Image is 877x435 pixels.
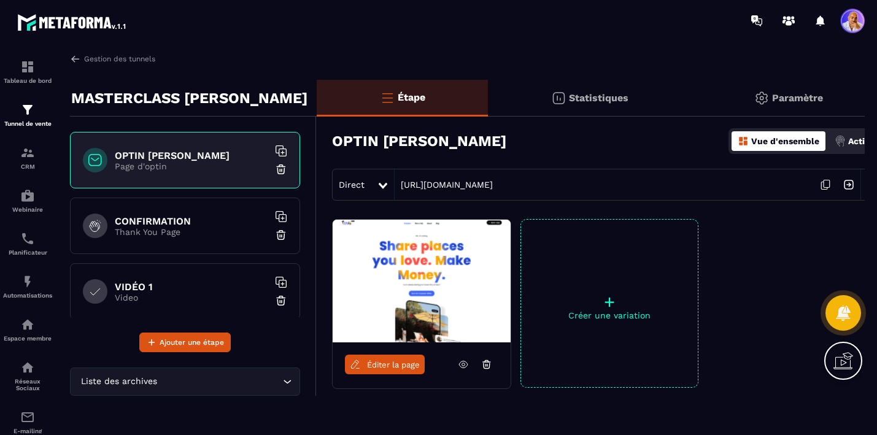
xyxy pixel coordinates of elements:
[17,11,128,33] img: logo
[738,136,749,147] img: dashboard-orange.40269519.svg
[3,308,52,351] a: automationsautomationsEspace membre
[398,91,425,103] p: Étape
[20,102,35,117] img: formation
[115,161,268,171] p: Page d'optin
[3,335,52,342] p: Espace membre
[3,77,52,84] p: Tableau de bord
[3,249,52,256] p: Planificateur
[20,145,35,160] img: formation
[3,265,52,308] a: automationsautomationsAutomatisations
[115,293,268,302] p: Video
[3,351,52,401] a: social-networksocial-networkRéseaux Sociaux
[3,428,52,434] p: E-mailing
[333,220,511,342] img: image
[115,215,268,227] h6: CONFIRMATION
[20,188,35,203] img: automations
[395,180,493,190] a: [URL][DOMAIN_NAME]
[754,91,769,106] img: setting-gr.5f69749f.svg
[160,375,280,388] input: Search for option
[345,355,425,374] a: Éditer la page
[3,120,52,127] p: Tunnel de vente
[275,229,287,241] img: trash
[835,136,846,147] img: actions.d6e523a2.png
[569,92,628,104] p: Statistiques
[20,410,35,425] img: email
[380,90,395,105] img: bars-o.4a397970.svg
[70,368,300,396] div: Search for option
[751,136,819,146] p: Vue d'ensemble
[275,163,287,175] img: trash
[115,150,268,161] h6: OPTIN [PERSON_NAME]
[521,293,698,310] p: +
[551,91,566,106] img: stats.20deebd0.svg
[3,222,52,265] a: schedulerschedulerPlanificateur
[521,310,698,320] p: Créer une variation
[339,180,365,190] span: Direct
[139,333,231,352] button: Ajouter une étape
[3,163,52,170] p: CRM
[367,360,420,369] span: Éditer la page
[115,227,268,237] p: Thank You Page
[3,292,52,299] p: Automatisations
[3,93,52,136] a: formationformationTunnel de vente
[78,375,160,388] span: Liste des archives
[70,53,81,64] img: arrow
[20,317,35,332] img: automations
[160,336,224,348] span: Ajouter une étape
[20,274,35,289] img: automations
[3,378,52,391] p: Réseaux Sociaux
[115,281,268,293] h6: VIDÉO 1
[20,231,35,246] img: scheduler
[20,60,35,74] img: formation
[3,50,52,93] a: formationformationTableau de bord
[70,53,155,64] a: Gestion des tunnels
[837,173,860,196] img: arrow-next.bcc2205e.svg
[275,294,287,307] img: trash
[71,86,307,110] p: MASTERCLASS [PERSON_NAME]
[20,360,35,375] img: social-network
[3,179,52,222] a: automationsautomationsWebinaire
[3,136,52,179] a: formationformationCRM
[772,92,823,104] p: Paramètre
[332,133,506,150] h3: OPTIN [PERSON_NAME]
[3,206,52,213] p: Webinaire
